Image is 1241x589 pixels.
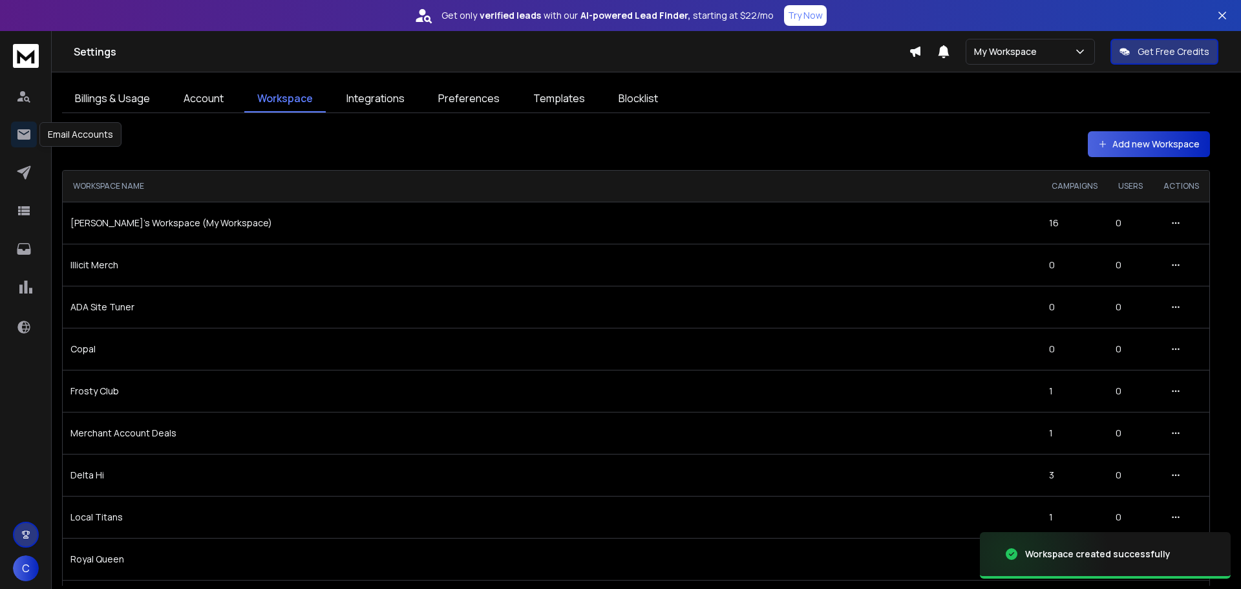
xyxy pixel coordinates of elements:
strong: verified leads [480,9,541,22]
div: Email Accounts [39,122,122,147]
a: Templates [520,85,598,112]
img: logo [13,44,39,68]
td: 0 [1108,496,1153,538]
td: [PERSON_NAME]'s Workspace (My Workspace) [63,202,1041,244]
td: 0 [1041,244,1108,286]
td: 0 [1108,370,1153,412]
button: C [13,555,39,581]
a: Account [171,85,237,112]
td: 0 [1108,286,1153,328]
td: ADA Site Tuner [63,286,1041,328]
td: Local Titans [63,496,1041,538]
td: 16 [1041,202,1108,244]
td: Delta Hi [63,454,1041,496]
a: Integrations [334,85,418,112]
p: Get only with our starting at $22/mo [441,9,774,22]
th: CAMPAIGNS [1041,171,1108,202]
a: Blocklist [606,85,671,112]
p: Get Free Credits [1138,45,1209,58]
a: Billings & Usage [62,85,163,112]
button: Add new Workspace [1088,131,1210,157]
td: Copal [63,328,1041,370]
th: USERS [1108,171,1153,202]
button: Try Now [784,5,827,26]
a: Preferences [425,85,513,112]
td: Illicit Merch [63,244,1041,286]
th: ACTIONS [1153,171,1209,202]
td: 0 [1108,328,1153,370]
p: Try Now [788,9,823,22]
td: 0 [1108,454,1153,496]
td: Merchant Account Deals [63,412,1041,454]
td: 0 [1041,286,1108,328]
th: WORKSPACE NAME [63,171,1041,202]
strong: AI-powered Lead Finder, [580,9,690,22]
h1: Settings [74,44,909,59]
td: 3 [1041,454,1108,496]
td: 1 [1041,496,1108,538]
td: 0 [1108,202,1153,244]
td: 0 [1108,412,1153,454]
td: 1 [1041,370,1108,412]
div: Workspace created successfully [1025,548,1171,561]
p: My Workspace [974,45,1042,58]
td: 0 [1041,328,1108,370]
button: Get Free Credits [1110,39,1218,65]
a: Workspace [244,85,326,112]
td: Frosty Club [63,370,1041,412]
td: 0 [1108,244,1153,286]
td: Royal Queen [63,538,1041,580]
td: 1 [1041,412,1108,454]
